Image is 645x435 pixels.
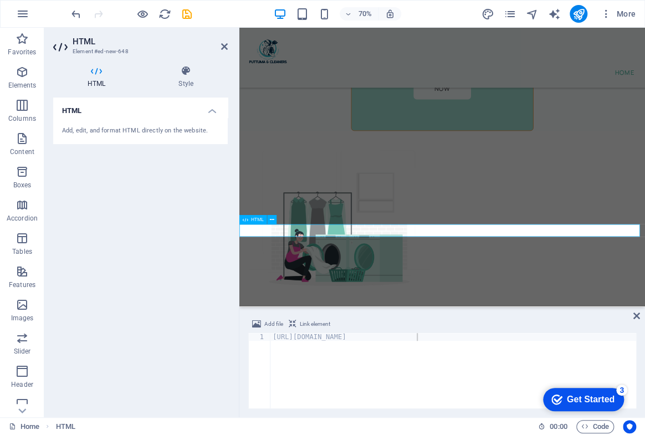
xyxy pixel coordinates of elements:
i: Pages (Ctrl+Alt+S) [503,8,516,21]
p: Accordion [7,214,38,223]
i: Design (Ctrl+Alt+Y) [481,8,494,21]
button: text_generator [547,7,561,21]
nav: breadcrumb [56,420,75,433]
h3: Element #ed-new-648 [73,47,206,57]
div: Get Started [34,12,82,22]
p: Images [11,314,34,323]
i: Navigator [525,8,538,21]
button: Link element [287,318,332,331]
span: Click to select. Double-click to edit [56,420,75,433]
p: Favorites [8,48,36,57]
button: design [481,7,494,21]
i: Save (Ctrl+S) [181,8,193,21]
p: Slider [14,347,31,356]
button: 70% [340,7,379,21]
button: More [596,5,640,23]
span: More [601,8,636,19]
button: save [180,7,193,21]
i: On resize automatically adjust zoom level to fit chosen device. [385,9,395,19]
i: Publish [572,8,585,21]
i: Reload page [158,8,171,21]
a: Click to cancel selection. Double-click to open Pages [9,420,39,433]
p: Header [11,380,33,389]
h4: HTML [53,98,228,117]
p: Elements [8,81,37,90]
button: Usercentrics [623,420,636,433]
p: Boxes [13,181,32,190]
p: Columns [8,114,36,123]
div: 1 [249,333,271,341]
i: Undo: Change HTML (Ctrl+Z) [70,8,83,21]
p: Content [10,147,34,156]
button: Add file [250,318,285,331]
div: Add, edit, and format HTML directly on the website. [62,126,219,136]
span: Link element [300,318,330,331]
button: publish [570,5,587,23]
h2: HTML [73,37,228,47]
button: Code [576,420,614,433]
div: 3 [84,2,95,13]
h4: Style [144,65,228,89]
h4: HTML [53,65,144,89]
span: 00 00 [550,420,567,433]
div: Get Started 3 items remaining, 40% complete [11,6,91,29]
button: undo [69,7,83,21]
h6: Session time [538,420,567,433]
button: navigator [525,7,539,21]
i: AI Writer [547,8,560,21]
span: Code [581,420,609,433]
p: Features [9,280,35,289]
span: HTML [251,217,264,222]
button: pages [503,7,516,21]
h6: 70% [356,7,374,21]
span: : [557,422,559,431]
p: Tables [12,247,32,256]
span: Add file [264,318,283,331]
button: reload [158,7,171,21]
